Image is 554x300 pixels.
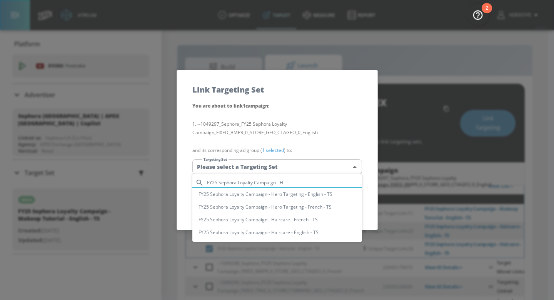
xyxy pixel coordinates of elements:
[192,226,362,239] li: FY25 Sephora Loyalty Campaign - Haircare - English - TS
[467,4,489,25] button: Open Resource Center, 2 new notifications
[192,201,362,213] li: FY25 Sephora Loyalty Campaign - Hero Targeting - French - TS
[192,188,362,201] li: FY25 Sephora Loyalty Campaign - Hero Targeting - English - TS
[486,8,488,18] div: 2
[192,213,362,226] li: FY25 Sephora Loyalty Campaign - Haircare - French - TS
